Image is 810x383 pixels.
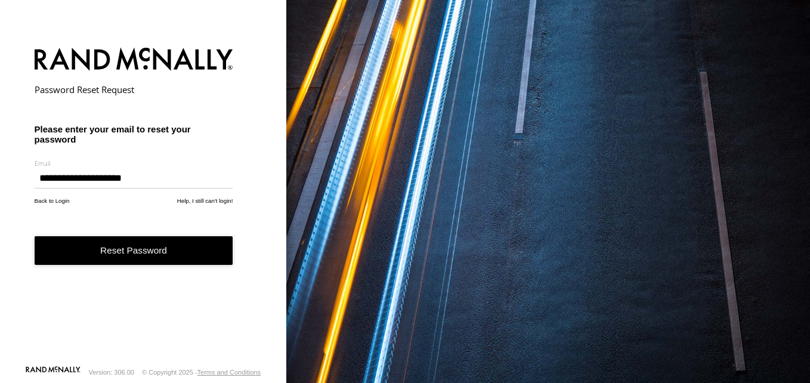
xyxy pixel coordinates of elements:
[197,369,261,376] a: Terms and Conditions
[142,369,261,376] div: © Copyright 2025 -
[35,159,233,168] label: Email
[35,124,233,144] h3: Please enter your email to reset your password
[35,84,233,95] h2: Password Reset Request
[26,366,81,378] a: Visit our Website
[177,197,233,204] a: Help, I still can't login!
[35,236,233,265] button: Reset Password
[35,197,70,204] a: Back to Login
[89,369,134,376] div: Version: 306.00
[35,45,233,76] img: Rand McNally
